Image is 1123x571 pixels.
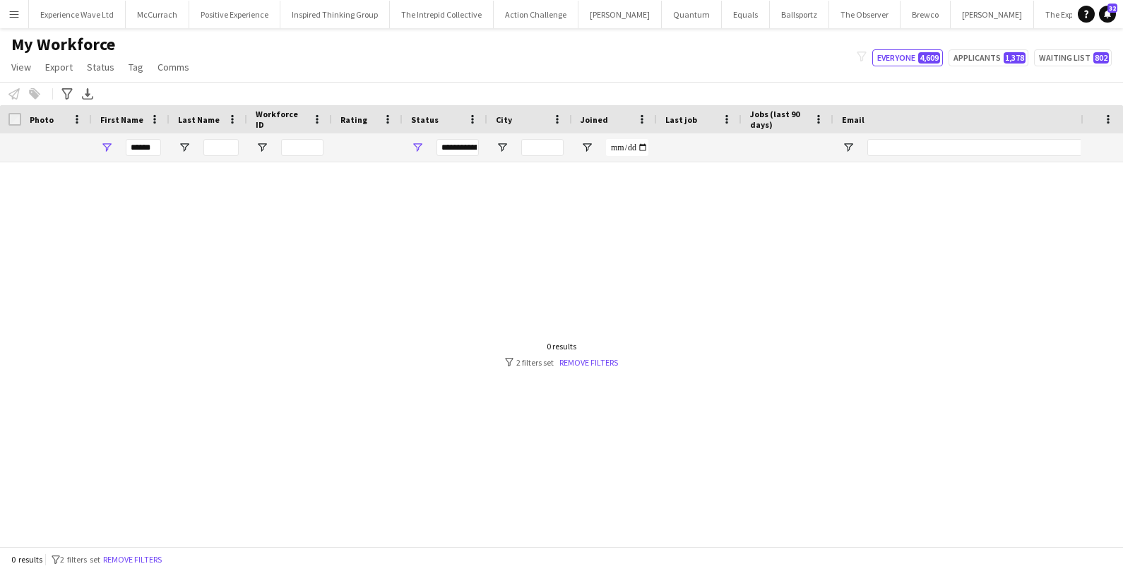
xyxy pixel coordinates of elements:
[81,58,120,76] a: Status
[496,141,509,154] button: Open Filter Menu
[60,554,100,565] span: 2 filters set
[126,1,189,28] button: McCurrach
[918,52,940,64] span: 4,609
[100,552,165,567] button: Remove filters
[280,1,390,28] button: Inspired Thinking Group
[901,1,951,28] button: Brewco
[842,141,855,154] button: Open Filter Menu
[662,1,722,28] button: Quantum
[505,357,618,368] div: 2 filters set
[750,109,808,130] span: Jobs (last 90 days)
[1093,52,1109,64] span: 802
[256,141,268,154] button: Open Filter Menu
[29,1,126,28] button: Experience Wave Ltd
[59,85,76,102] app-action-btn: Advanced filters
[578,1,662,28] button: [PERSON_NAME]
[11,61,31,73] span: View
[45,61,73,73] span: Export
[178,114,220,125] span: Last Name
[8,113,21,126] input: Column with Header Selection
[340,114,367,125] span: Rating
[496,114,512,125] span: City
[178,141,191,154] button: Open Filter Menu
[494,1,578,28] button: Action Challenge
[665,114,697,125] span: Last job
[158,61,189,73] span: Comms
[1034,49,1112,66] button: Waiting list802
[867,139,1107,156] input: Email Filter Input
[949,49,1028,66] button: Applicants1,378
[842,114,864,125] span: Email
[6,58,37,76] a: View
[411,141,424,154] button: Open Filter Menu
[203,139,239,156] input: Last Name Filter Input
[123,58,149,76] a: Tag
[581,114,608,125] span: Joined
[521,139,564,156] input: City Filter Input
[100,114,143,125] span: First Name
[126,139,161,156] input: First Name Filter Input
[559,357,618,368] a: Remove filters
[1107,4,1117,13] span: 32
[189,1,280,28] button: Positive Experience
[256,109,307,130] span: Workforce ID
[390,1,494,28] button: The Intrepid Collective
[281,139,323,156] input: Workforce ID Filter Input
[770,1,829,28] button: Ballsportz
[1004,52,1026,64] span: 1,378
[40,58,78,76] a: Export
[951,1,1034,28] button: [PERSON_NAME]
[100,141,113,154] button: Open Filter Menu
[129,61,143,73] span: Tag
[79,85,96,102] app-action-btn: Export XLSX
[606,139,648,156] input: Joined Filter Input
[411,114,439,125] span: Status
[829,1,901,28] button: The Observer
[87,61,114,73] span: Status
[505,341,618,351] div: 0 results
[872,49,943,66] button: Everyone4,609
[152,58,195,76] a: Comms
[30,114,54,125] span: Photo
[1099,6,1116,23] a: 32
[581,141,593,154] button: Open Filter Menu
[722,1,770,28] button: Equals
[11,34,115,55] span: My Workforce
